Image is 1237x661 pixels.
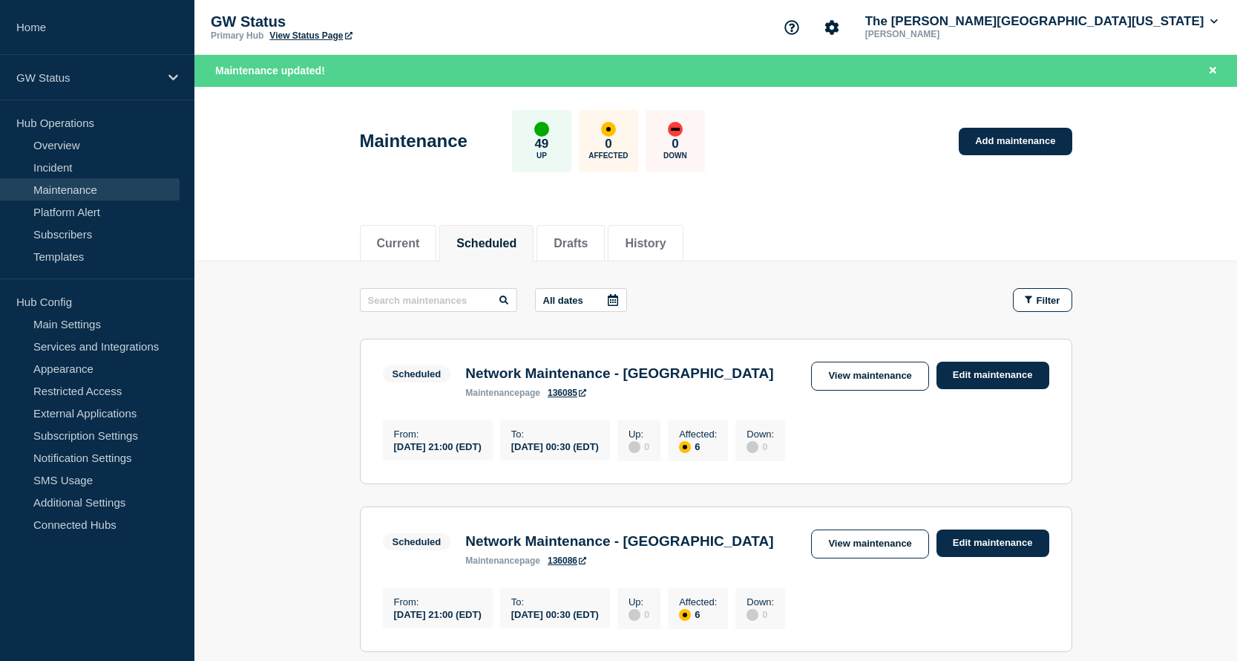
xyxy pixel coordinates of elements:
div: disabled [629,609,640,621]
a: View Status Page [269,30,352,41]
button: Filter [1013,288,1072,312]
p: page [465,388,540,398]
a: 136085 [548,388,586,398]
div: disabled [747,609,758,621]
div: disabled [747,441,758,453]
div: 0 [629,440,649,453]
h3: Network Maintenance - [GEOGRAPHIC_DATA] [465,533,773,550]
div: affected [679,441,691,453]
div: [DATE] 00:30 (EDT) [511,440,599,452]
p: Affected [588,152,628,160]
p: From : [394,596,482,608]
div: down [668,122,683,137]
p: From : [394,429,482,440]
input: Search maintenances [360,288,517,312]
a: View maintenance [811,362,928,391]
a: Add maintenance [959,128,1072,155]
button: Drafts [554,237,588,250]
p: 0 [605,137,611,152]
div: 0 [747,440,774,453]
p: page [465,556,540,566]
p: GW Status [211,13,508,30]
button: Current [377,237,420,250]
p: All dates [543,295,583,306]
div: 0 [629,608,649,621]
p: Down : [747,429,774,440]
p: Primary Hub [211,30,263,41]
button: The [PERSON_NAME][GEOGRAPHIC_DATA][US_STATE] [862,14,1221,29]
h1: Maintenance [360,131,467,152]
button: All dates [535,288,627,312]
p: Affected : [679,429,717,440]
div: affected [679,609,691,621]
span: Maintenance updated! [215,65,325,76]
p: To : [511,429,599,440]
p: Down [663,152,687,160]
p: 0 [672,137,678,152]
p: [PERSON_NAME] [862,29,1017,39]
span: maintenance [465,556,519,566]
a: Edit maintenance [936,362,1049,389]
p: Up : [629,596,649,608]
span: Filter [1037,295,1060,306]
div: [DATE] 00:30 (EDT) [511,608,599,620]
p: Up [537,152,547,160]
div: Scheduled [393,536,442,547]
a: Edit maintenance [936,530,1049,557]
p: Down : [747,596,774,608]
div: [DATE] 21:00 (EDT) [394,608,482,620]
span: maintenance [465,388,519,398]
a: 136086 [548,556,586,566]
div: 0 [747,608,774,621]
div: Scheduled [393,368,442,380]
div: up [534,122,549,137]
p: To : [511,596,599,608]
p: Up : [629,429,649,440]
button: Account settings [816,12,847,43]
button: History [625,237,666,250]
div: disabled [629,441,640,453]
button: Close banner [1204,62,1222,79]
div: [DATE] 21:00 (EDT) [394,440,482,452]
h3: Network Maintenance - [GEOGRAPHIC_DATA] [465,365,773,382]
div: 6 [679,608,717,621]
button: Scheduled [456,237,516,250]
div: 6 [679,440,717,453]
button: Support [776,12,807,43]
div: affected [601,122,616,137]
p: Affected : [679,596,717,608]
p: GW Status [16,71,159,84]
p: 49 [534,137,548,152]
a: View maintenance [811,530,928,559]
